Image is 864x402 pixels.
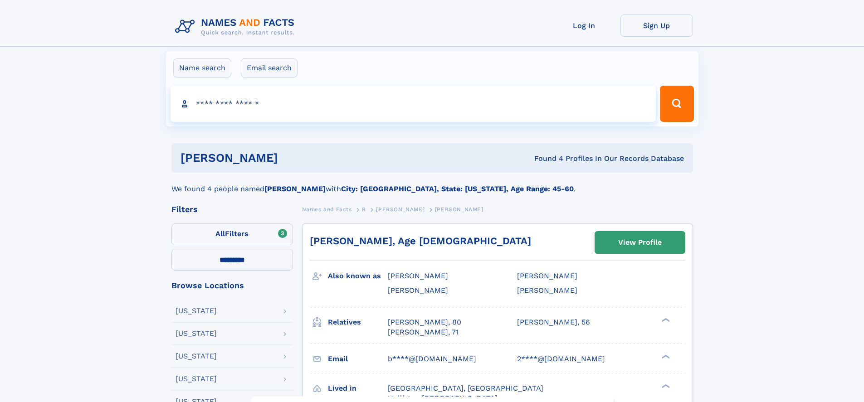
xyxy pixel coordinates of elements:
[659,383,670,389] div: ❯
[328,381,388,396] h3: Lived in
[548,15,620,37] a: Log In
[328,268,388,284] h3: Also known as
[341,184,574,193] b: City: [GEOGRAPHIC_DATA], State: [US_STATE], Age Range: 45-60
[595,232,685,253] a: View Profile
[388,384,543,392] span: [GEOGRAPHIC_DATA], [GEOGRAPHIC_DATA]
[176,307,217,315] div: [US_STATE]
[176,353,217,360] div: [US_STATE]
[620,15,693,37] a: Sign Up
[171,173,693,194] div: We found 4 people named with .
[659,317,670,323] div: ❯
[171,281,293,290] div: Browse Locations
[173,58,231,77] label: Name search
[171,223,293,245] label: Filters
[328,315,388,330] h3: Relatives
[388,271,448,280] span: [PERSON_NAME]
[517,286,577,295] span: [PERSON_NAME]
[376,203,425,215] a: [PERSON_NAME]
[171,86,656,122] input: search input
[264,184,326,193] b: [PERSON_NAME]
[362,206,366,213] span: R
[388,286,448,295] span: [PERSON_NAME]
[241,58,298,77] label: Email search
[310,235,531,247] a: [PERSON_NAME], Age [DEMOGRAPHIC_DATA]
[328,351,388,367] h3: Email
[362,203,366,215] a: R
[176,330,217,337] div: [US_STATE]
[517,317,590,327] a: [PERSON_NAME], 56
[660,86,693,122] button: Search Button
[171,15,302,39] img: Logo Names and Facts
[406,154,684,164] div: Found 4 Profiles In Our Records Database
[376,206,425,213] span: [PERSON_NAME]
[659,354,670,359] div: ❯
[435,206,483,213] span: [PERSON_NAME]
[181,152,406,164] h1: [PERSON_NAME]
[618,232,662,253] div: View Profile
[388,327,459,337] a: [PERSON_NAME], 71
[215,229,225,238] span: All
[517,271,577,280] span: [PERSON_NAME]
[302,203,352,215] a: Names and Facts
[388,317,461,327] a: [PERSON_NAME], 80
[171,205,293,213] div: Filters
[176,375,217,383] div: [US_STATE]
